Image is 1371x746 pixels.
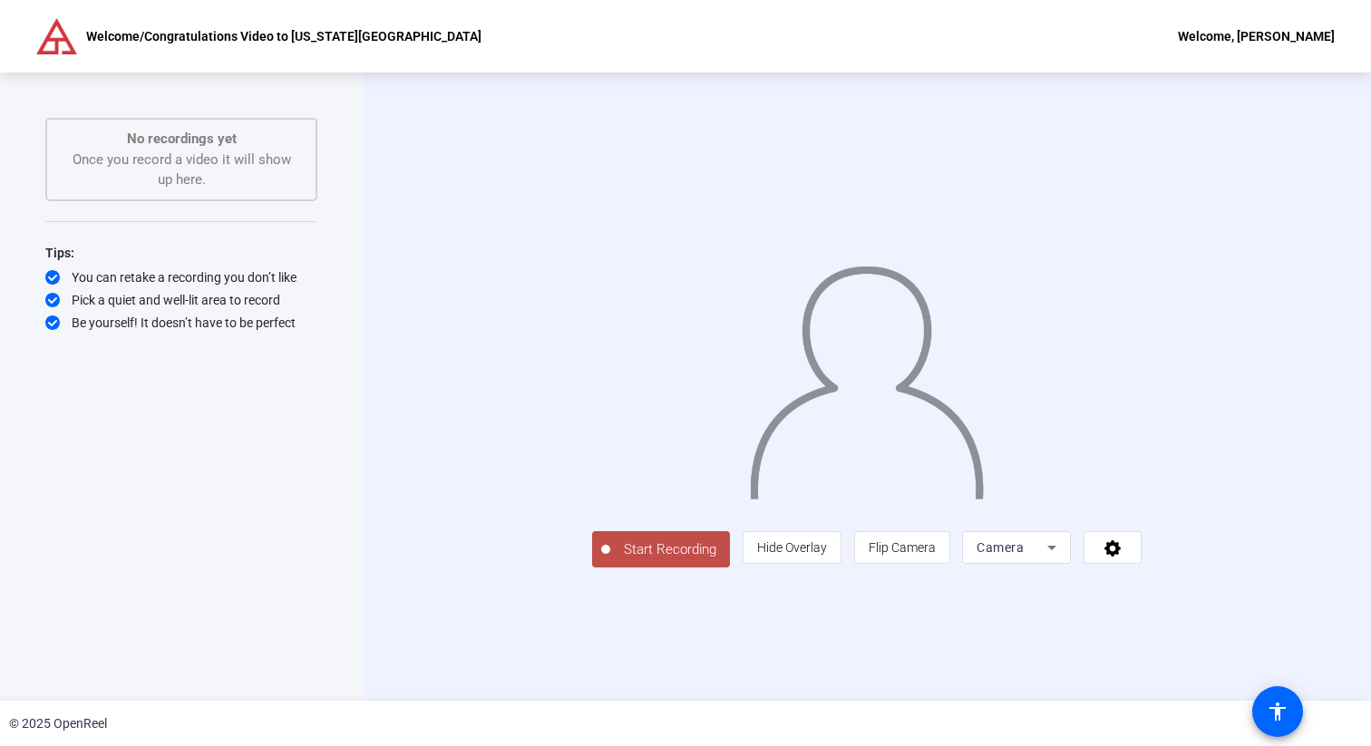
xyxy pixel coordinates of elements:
mat-icon: accessibility [1267,701,1288,722]
button: Hide Overlay [743,531,841,564]
div: Welcome, [PERSON_NAME] [1178,25,1335,47]
div: Tips: [45,242,317,264]
div: Be yourself! It doesn’t have to be perfect [45,314,317,332]
div: © 2025 OpenReel [9,714,107,733]
p: No recordings yet [65,129,297,150]
div: You can retake a recording you don’t like [45,268,317,286]
img: overlay [748,252,986,499]
button: Flip Camera [854,531,950,564]
span: Camera [977,540,1024,555]
span: Hide Overlay [757,540,827,555]
div: Once you record a video it will show up here. [65,129,297,190]
button: Start Recording [592,531,730,567]
div: Pick a quiet and well-lit area to record [45,291,317,309]
p: Welcome/Congratulations Video to [US_STATE][GEOGRAPHIC_DATA] [86,25,481,47]
span: Start Recording [610,539,730,560]
img: OpenReel logo [36,18,77,54]
span: Flip Camera [869,540,936,555]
